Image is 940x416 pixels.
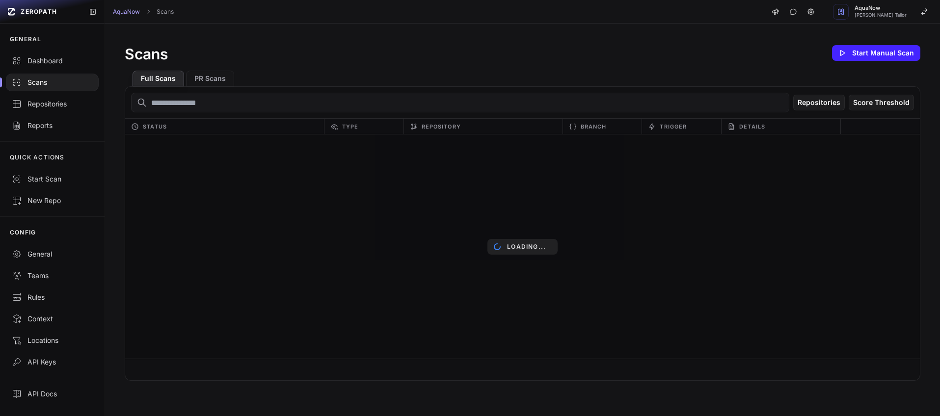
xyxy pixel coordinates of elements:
div: Scans [12,78,93,87]
button: Repositories [793,95,845,110]
a: ZEROPATH [4,4,81,20]
div: Context [12,314,93,324]
a: AquaNow [113,8,140,16]
span: Status [143,121,167,132]
button: Full Scans [133,71,184,86]
a: Scans [157,8,174,16]
div: Locations [12,336,93,345]
div: Dashboard [12,56,93,66]
span: Branch [581,121,607,132]
p: Loading... [507,243,546,251]
button: Score Threshold [849,95,914,110]
span: ZEROPATH [21,8,57,16]
div: New Repo [12,196,93,206]
p: QUICK ACTIONS [10,154,65,161]
div: Rules [12,292,93,302]
div: Reports [12,121,93,130]
nav: breadcrumb [113,8,174,16]
svg: chevron right, [145,8,152,15]
p: CONFIG [10,229,36,236]
span: Repository [422,121,461,132]
span: [PERSON_NAME] Tailor [855,13,907,18]
span: Trigger [660,121,687,132]
button: Start Manual Scan [832,45,920,61]
div: Teams [12,271,93,281]
span: Details [739,121,765,132]
span: AquaNow [855,5,907,11]
button: PR Scans [186,71,234,86]
div: API Keys [12,357,93,367]
div: General [12,249,93,259]
div: Start Scan [12,174,93,184]
h1: Scans [125,45,168,63]
div: API Docs [12,389,93,399]
span: Type [342,121,358,132]
div: Repositories [12,99,93,109]
p: GENERAL [10,35,41,43]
